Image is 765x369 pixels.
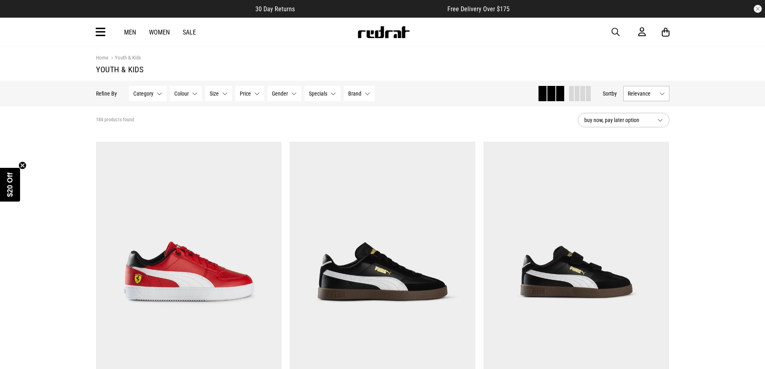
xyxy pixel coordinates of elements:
span: Free Delivery Over $175 [447,5,510,13]
a: Home [96,55,108,61]
span: 30 Day Returns [255,5,295,13]
span: Colour [174,90,189,97]
img: Redrat logo [357,26,410,38]
button: buy now, pay later option [578,113,669,127]
a: Sale [183,29,196,36]
a: Men [124,29,136,36]
a: Youth & Kids [108,55,141,62]
button: Gender [267,86,301,101]
span: Relevance [628,90,656,97]
span: by [612,90,617,97]
button: Size [205,86,232,101]
button: Price [235,86,264,101]
button: Close teaser [18,161,27,169]
span: $20 Off [6,172,14,197]
span: 184 products found [96,117,134,123]
span: Brand [348,90,361,97]
h1: Youth & Kids [96,65,669,74]
span: Gender [272,90,288,97]
span: Category [133,90,153,97]
span: buy now, pay later option [584,115,651,125]
a: Women [149,29,170,36]
button: Relevance [623,86,669,101]
button: Category [129,86,167,101]
span: Size [210,90,219,97]
button: Sortby [603,89,617,98]
button: Brand [344,86,375,101]
span: Specials [309,90,327,97]
iframe: Customer reviews powered by Trustpilot [311,5,431,13]
span: Price [240,90,251,97]
p: Refine By [96,90,117,97]
button: Specials [304,86,341,101]
button: Colour [170,86,202,101]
